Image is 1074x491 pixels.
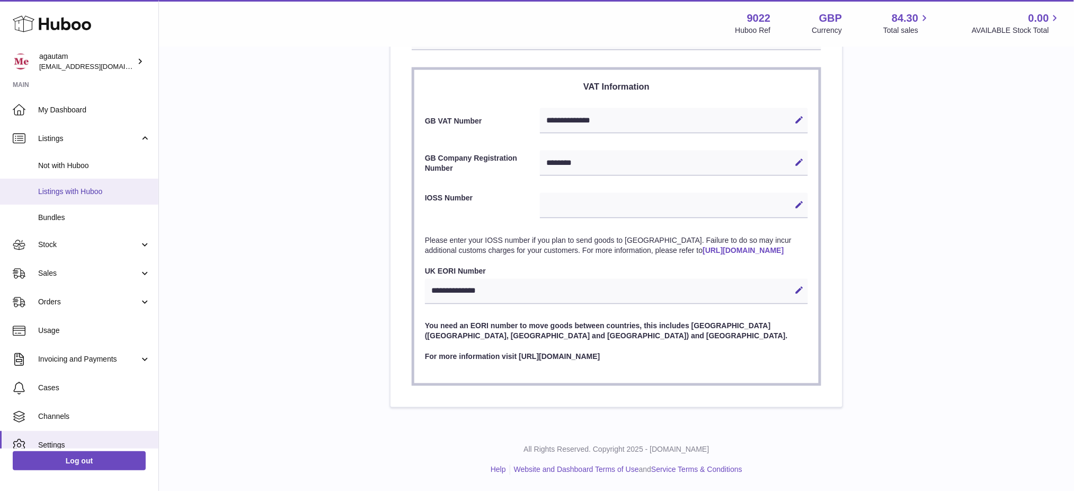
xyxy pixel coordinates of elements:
[425,321,808,341] p: You need an EORI number to move goods between countries, this includes [GEOGRAPHIC_DATA] ([GEOGRA...
[38,187,150,197] span: Listings with Huboo
[747,11,771,25] strong: 9022
[13,54,29,69] img: internalAdmin-9022@internal.huboo.com
[491,466,506,474] a: Help
[39,51,135,72] div: agautam
[38,383,150,393] span: Cases
[425,153,540,173] label: GB Company Registration Number
[425,81,808,92] h3: VAT Information
[425,266,808,276] label: UK EORI Number
[425,193,540,216] label: IOSS Number
[510,465,742,475] li: and
[38,134,139,144] span: Listings
[38,213,150,223] span: Bundles
[972,11,1061,36] a: 0.00 AVAILABLE Stock Total
[13,451,146,470] a: Log out
[38,326,150,336] span: Usage
[38,161,150,171] span: Not with Huboo
[883,25,930,36] span: Total sales
[972,25,1061,36] span: AVAILABLE Stock Total
[425,352,808,362] p: For more information visit [URL][DOMAIN_NAME]
[1028,11,1049,25] span: 0.00
[703,246,784,255] a: [URL][DOMAIN_NAME]
[39,62,156,71] span: [EMAIL_ADDRESS][DOMAIN_NAME]
[651,466,742,474] a: Service Terms & Conditions
[425,116,540,126] label: GB VAT Number
[167,445,1066,455] p: All Rights Reserved. Copyright 2025 - [DOMAIN_NAME]
[883,11,930,36] a: 84.30 Total sales
[425,235,808,256] p: Please enter your IOSS number if you plan to send goods to [GEOGRAPHIC_DATA]. Failure to do so ma...
[812,25,842,36] div: Currency
[38,354,139,364] span: Invoicing and Payments
[38,105,150,115] span: My Dashboard
[38,440,150,450] span: Settings
[38,268,139,278] span: Sales
[514,466,639,474] a: Website and Dashboard Terms of Use
[735,25,771,36] div: Huboo Ref
[38,240,139,250] span: Stock
[38,411,150,422] span: Channels
[892,11,918,25] span: 84.30
[819,11,842,25] strong: GBP
[38,297,139,307] span: Orders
